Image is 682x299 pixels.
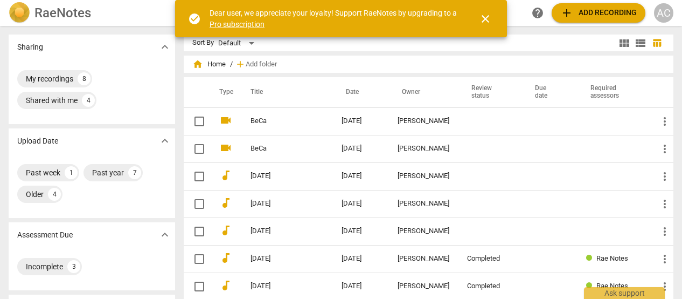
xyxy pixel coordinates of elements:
[26,189,44,200] div: Older
[250,172,303,180] a: [DATE]
[333,107,389,135] td: [DATE]
[218,35,258,52] div: Default
[82,94,95,107] div: 4
[92,167,124,178] div: Past year
[560,6,637,19] span: Add recording
[219,114,232,127] span: videocam
[48,188,61,201] div: 4
[586,254,596,262] span: Review status: completed
[389,77,458,107] th: Owner
[250,117,303,125] a: BeCa
[596,254,628,262] span: Rae Notes
[219,252,232,264] span: audiotrack
[219,169,232,182] span: audiotrack
[522,77,577,107] th: Due date
[528,3,547,23] a: Help
[398,200,450,208] div: [PERSON_NAME]
[211,77,238,107] th: Type
[78,72,91,85] div: 8
[219,141,232,154] span: videocam
[333,245,389,273] td: [DATE]
[17,135,58,147] p: Upload Date
[658,198,671,210] span: more_vert
[333,162,389,190] td: [DATE]
[398,255,450,263] div: [PERSON_NAME]
[552,3,645,23] button: Upload
[9,2,173,24] a: LogoRaeNotes
[65,166,78,179] div: 1
[235,59,246,70] span: add
[654,3,673,23] button: AC
[658,280,671,293] span: more_vert
[333,218,389,245] td: [DATE]
[192,59,226,70] span: Home
[467,282,513,290] div: Completed
[158,134,171,147] span: expand_more
[210,8,460,30] div: Dear user, we appreciate your loyalty! Support RaeNotes by upgrading to a
[658,170,671,183] span: more_vert
[157,227,173,243] button: Show more
[398,227,450,235] div: [PERSON_NAME]
[398,282,450,290] div: [PERSON_NAME]
[618,37,631,50] span: view_module
[652,38,662,48] span: table_chart
[649,35,665,51] button: Table view
[333,77,389,107] th: Date
[219,279,232,292] span: audiotrack
[219,224,232,237] span: audiotrack
[188,12,201,25] span: check_circle
[26,95,78,106] div: Shared with me
[333,190,389,218] td: [DATE]
[192,59,203,70] span: home
[467,255,513,263] div: Completed
[398,172,450,180] div: [PERSON_NAME]
[250,255,303,263] a: [DATE]
[9,2,30,24] img: Logo
[479,12,492,25] span: close
[398,145,450,153] div: [PERSON_NAME]
[577,77,650,107] th: Required assessors
[250,282,303,290] a: [DATE]
[398,117,450,125] div: [PERSON_NAME]
[67,260,80,273] div: 3
[230,60,233,69] span: /
[658,115,671,128] span: more_vert
[17,42,43,53] p: Sharing
[210,20,265,29] a: Pro subscription
[246,60,277,69] span: Add folder
[333,135,389,162] td: [DATE]
[531,6,544,19] span: help
[632,35,649,51] button: List view
[616,35,632,51] button: Tile view
[26,167,60,178] div: Past week
[17,229,73,241] p: Assessment Due
[584,287,665,299] div: Ask support
[596,282,628,290] span: Rae Notes
[219,196,232,209] span: audiotrack
[658,225,671,238] span: more_vert
[250,227,303,235] a: [DATE]
[586,282,596,290] span: Review status: completed
[560,6,573,19] span: add
[128,166,141,179] div: 7
[250,200,303,208] a: [DATE]
[192,39,214,47] div: Sort By
[472,6,498,32] button: Close
[250,145,303,153] a: BeCa
[458,77,522,107] th: Review status
[34,5,91,21] h2: RaeNotes
[157,39,173,55] button: Show more
[158,228,171,241] span: expand_more
[658,253,671,266] span: more_vert
[26,261,63,272] div: Incomplete
[26,73,73,84] div: My recordings
[634,37,647,50] span: view_list
[158,40,171,53] span: expand_more
[238,77,333,107] th: Title
[658,142,671,155] span: more_vert
[157,133,173,149] button: Show more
